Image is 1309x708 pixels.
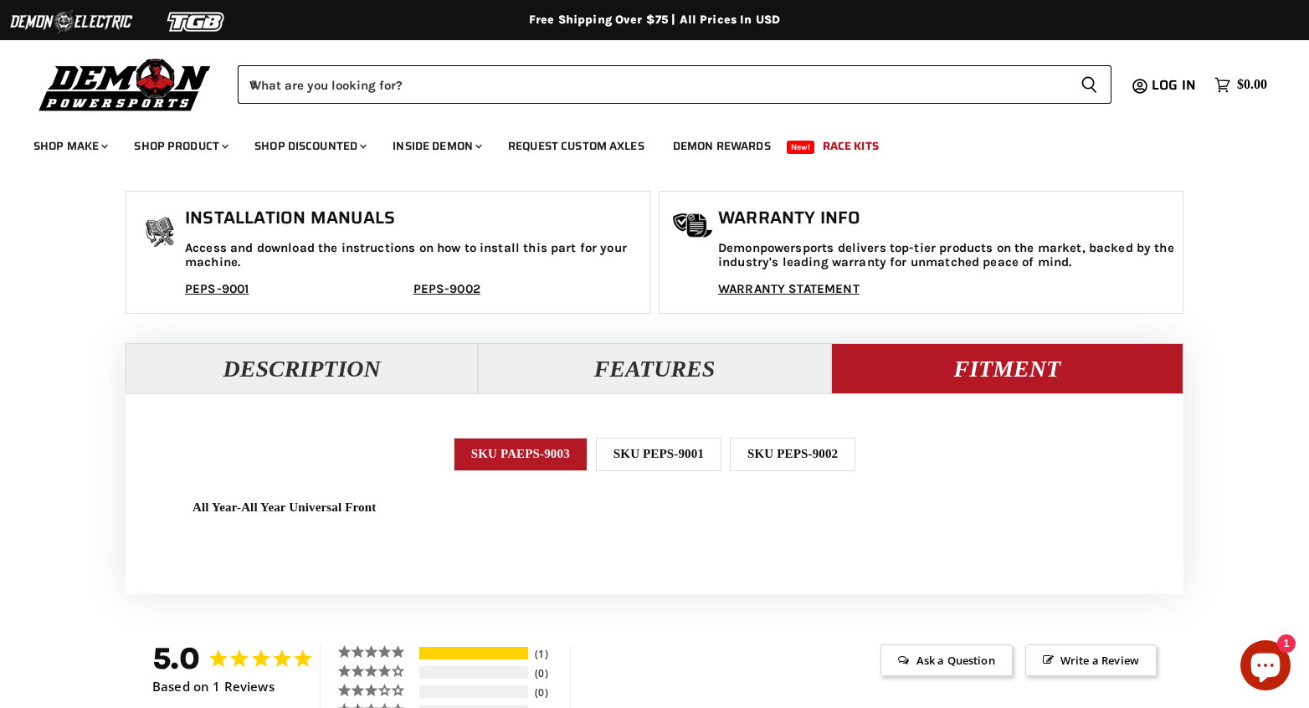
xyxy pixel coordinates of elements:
[238,65,1111,104] form: Product
[1067,65,1111,104] button: Search
[419,647,528,659] div: 5-Star Ratings
[185,241,641,270] p: Access and download the instructions on how to install this part for your machine.
[454,438,588,470] div: SKU PAEPS-9003
[152,680,275,694] span: Based on 1 Reviews
[8,6,134,38] img: Demon Electric Logo 2
[1144,78,1206,93] a: Log in
[337,644,417,659] div: 5 ★
[1237,77,1267,93] span: $0.00
[419,647,528,659] div: 100%
[192,500,1116,515] p: All Year-All Year Universal Front
[718,281,860,296] a: WARRANTY STATEMENT
[672,213,714,239] img: warranty-icon.png
[380,129,492,163] a: Inside Demon
[810,129,891,163] a: Race Kits
[787,141,815,154] span: New!
[21,122,1263,163] ul: Main menu
[660,129,783,163] a: Demon Rewards
[185,208,641,228] h1: Installation Manuals
[238,65,1067,104] input: When autocomplete results are available use up and down arrows to review and enter to select
[126,343,478,393] button: Description
[730,438,855,470] div: SKU PEPS-9002
[33,54,217,114] img: Demon Powersports
[718,241,1174,270] p: Demonpowersports delivers top-tier products on the market, backed by the industry's leading warra...
[1152,74,1196,95] span: Log in
[121,129,239,163] a: Shop Product
[21,129,118,163] a: Shop Make
[152,640,200,676] strong: 5.0
[596,438,721,470] div: SKU PEPS-9001
[242,129,377,163] a: Shop Discounted
[880,644,1012,676] span: Ask a Question
[1206,73,1276,97] a: $0.00
[478,343,830,393] button: Features
[185,281,249,296] a: PEPS-9001
[1235,640,1296,695] inbox-online-store-chat: Shopify online store chat
[718,208,1174,228] h1: Warranty Info
[831,343,1183,393] button: Fitment
[495,129,657,163] a: Request Custom Axles
[139,213,181,254] img: install_manual-icon.png
[531,647,566,661] div: 1
[413,281,480,296] a: PEPS-9002
[1025,644,1157,676] span: Write a Review
[134,6,259,38] img: TGB Logo 2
